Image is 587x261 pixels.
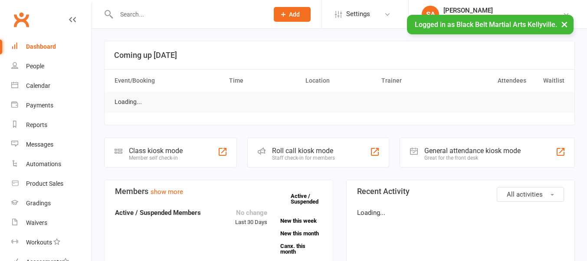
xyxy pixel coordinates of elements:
[111,70,225,92] th: Event/Booking
[26,102,53,109] div: Payments
[115,187,322,196] h3: Members
[357,187,564,196] h3: Recent Activity
[225,70,302,92] th: Time
[415,20,557,29] span: Logged in as Black Belt Martial Arts Kellyville.
[114,51,565,60] h3: Coming up [DATE]
[280,243,322,254] a: Canx. this month
[346,4,370,24] span: Settings
[151,188,183,196] a: show more
[129,155,183,161] div: Member self check-in
[291,187,329,211] a: Active / Suspended
[289,11,300,18] span: Add
[11,213,92,233] a: Waivers
[302,70,378,92] th: Location
[26,141,53,148] div: Messages
[11,96,92,115] a: Payments
[235,207,267,218] div: No change
[10,9,32,30] a: Clubworx
[443,14,563,22] div: Black Belt Martial Arts [GEOGRAPHIC_DATA]
[11,194,92,213] a: Gradings
[11,135,92,154] a: Messages
[26,43,56,50] div: Dashboard
[507,191,543,198] span: All activities
[11,76,92,96] a: Calendar
[11,37,92,57] a: Dashboard
[357,207,564,218] p: Loading...
[272,147,335,155] div: Roll call kiosk mode
[377,70,454,92] th: Trainer
[280,231,322,236] a: New this month
[115,209,201,217] strong: Active / Suspended Members
[26,219,47,226] div: Waivers
[26,82,50,89] div: Calendar
[26,239,52,246] div: Workouts
[454,70,530,92] th: Attendees
[280,218,322,224] a: New this week
[557,15,572,33] button: ×
[26,63,44,70] div: People
[235,207,267,227] div: Last 30 Days
[11,233,92,252] a: Workouts
[11,115,92,135] a: Reports
[26,121,47,128] div: Reports
[422,6,439,23] div: SA
[26,161,61,167] div: Automations
[129,147,183,155] div: Class kiosk mode
[114,8,262,20] input: Search...
[26,200,51,207] div: Gradings
[11,154,92,174] a: Automations
[11,174,92,194] a: Product Sales
[424,147,521,155] div: General attendance kiosk mode
[11,57,92,76] a: People
[530,70,568,92] th: Waitlist
[443,7,563,14] div: [PERSON_NAME]
[424,155,521,161] div: Great for the front desk
[497,187,564,202] button: All activities
[111,92,146,112] td: Loading...
[26,180,63,187] div: Product Sales
[274,7,311,22] button: Add
[272,155,335,161] div: Staff check-in for members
